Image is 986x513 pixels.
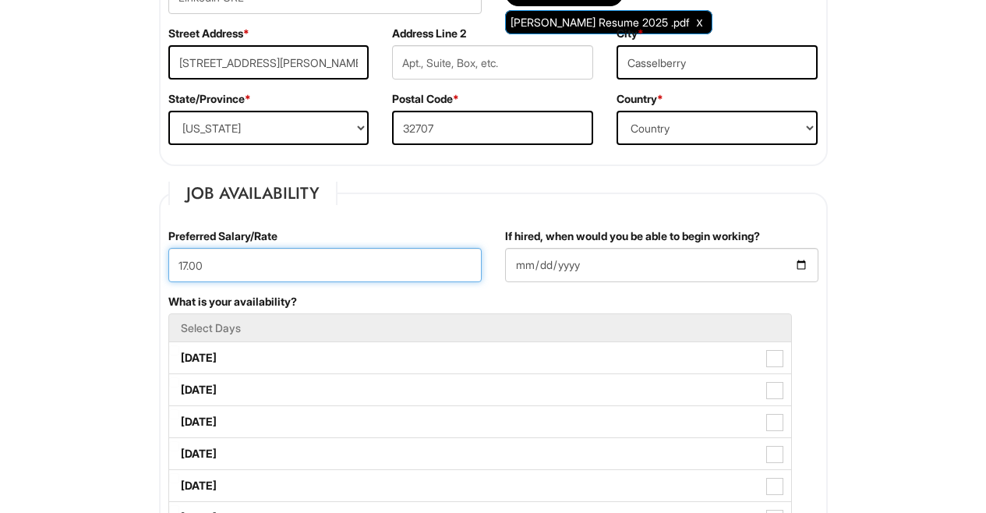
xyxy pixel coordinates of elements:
[168,91,251,107] label: State/Province
[169,470,791,501] label: [DATE]
[392,26,466,41] label: Address Line 2
[168,182,338,205] legend: Job Availability
[511,16,689,29] span: [PERSON_NAME] Resume 2025 .pdf
[168,26,249,41] label: Street Address
[693,12,707,33] a: Clear Uploaded File
[617,111,818,145] select: Country
[181,322,779,334] h5: Select Days
[392,91,459,107] label: Postal Code
[168,248,482,282] input: Preferred Salary/Rate
[392,45,593,80] input: Apt., Suite, Box, etc.
[168,111,369,145] select: State/Province
[169,342,791,373] label: [DATE]
[505,228,760,244] label: If hired, when would you be able to begin working?
[617,26,644,41] label: City
[617,45,818,80] input: City
[617,91,663,107] label: Country
[169,438,791,469] label: [DATE]
[169,406,791,437] label: [DATE]
[168,45,369,80] input: Street Address
[169,374,791,405] label: [DATE]
[392,111,593,145] input: Postal Code
[168,294,297,310] label: What is your availability?
[168,228,277,244] label: Preferred Salary/Rate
